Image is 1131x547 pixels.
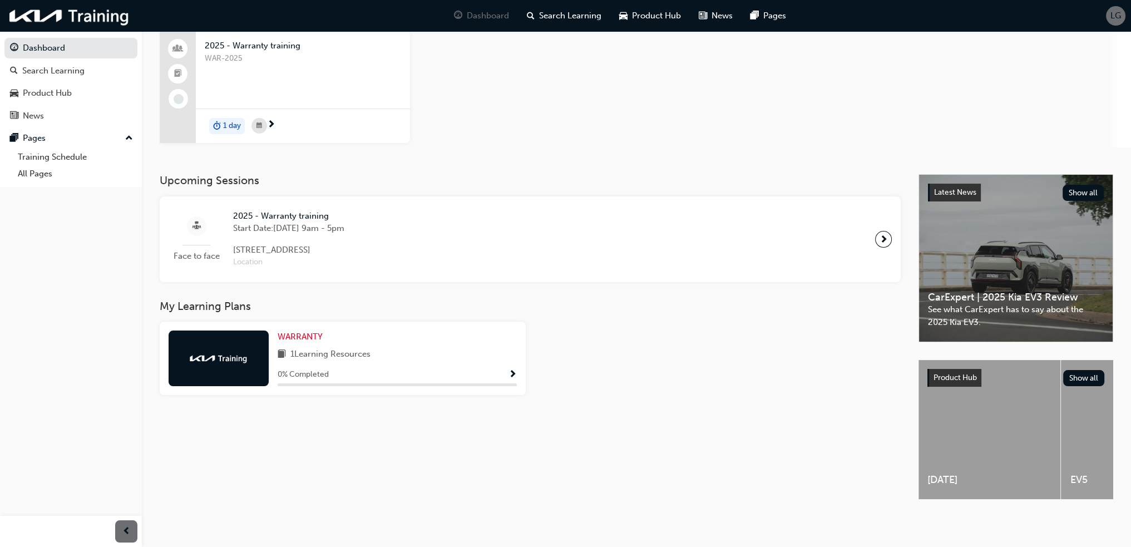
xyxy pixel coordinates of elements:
[23,110,44,122] div: News
[192,219,201,233] span: sessionType_FACE_TO_FACE-icon
[4,38,137,58] a: Dashboard
[205,40,401,52] span: 2025 - Warranty training
[267,120,275,130] span: next-icon
[169,250,224,263] span: Face to face
[213,119,221,134] span: duration-icon
[223,120,241,132] span: 1 day
[22,65,85,77] div: Search Learning
[4,128,137,149] button: Pages
[1063,185,1104,201] button: Show all
[125,131,133,146] span: up-icon
[13,165,137,183] a: All Pages
[880,231,888,247] span: next-icon
[518,4,610,27] a: search-iconSearch Learning
[467,9,509,22] span: Dashboard
[699,9,707,23] span: news-icon
[23,87,72,100] div: Product Hub
[918,360,1060,499] a: [DATE]
[6,4,134,27] img: kia-training
[508,368,517,382] button: Show Progress
[454,9,462,23] span: guage-icon
[23,132,46,145] div: Pages
[13,149,137,166] a: Training Schedule
[610,4,690,27] a: car-iconProduct Hub
[233,244,344,257] span: [STREET_ADDRESS]
[10,88,18,98] span: car-icon
[4,36,137,128] button: DashboardSearch LearningProduct HubNews
[934,373,977,382] span: Product Hub
[122,525,131,539] span: prev-icon
[278,348,286,362] span: book-icon
[527,9,535,23] span: search-icon
[750,9,759,23] span: pages-icon
[928,303,1104,328] span: See what CarExpert has to say about the 2025 Kia EV3.
[539,9,601,22] span: Search Learning
[10,134,18,144] span: pages-icon
[742,4,795,27] a: pages-iconPages
[10,43,18,53] span: guage-icon
[174,42,182,56] span: people-icon
[763,9,786,22] span: Pages
[934,188,976,197] span: Latest News
[445,4,518,27] a: guage-iconDashboard
[160,174,901,187] h3: Upcoming Sessions
[927,474,1051,486] span: [DATE]
[508,370,517,380] span: Show Progress
[278,368,329,381] span: 0 % Completed
[205,52,401,65] span: WAR-2025
[188,353,249,364] img: kia-training
[928,184,1104,201] a: Latest NewsShow all
[278,332,323,342] span: WARRANTY
[4,83,137,104] a: Product Hub
[278,331,327,343] a: WARRANTY
[712,9,733,22] span: News
[160,31,410,143] a: 2025 - Warranty trainingWAR-2025duration-icon1 day
[233,210,344,223] span: 2025 - Warranty training
[169,205,892,273] a: Face to face2025 - Warranty trainingStart Date:[DATE] 9am - 5pm[STREET_ADDRESS]Location
[927,369,1104,387] a: Product HubShow all
[160,300,901,313] h3: My Learning Plans
[4,61,137,81] a: Search Learning
[10,111,18,121] span: news-icon
[619,9,628,23] span: car-icon
[632,9,681,22] span: Product Hub
[174,94,184,104] span: learningRecordVerb_NONE-icon
[256,119,262,133] span: calendar-icon
[918,174,1113,342] a: Latest NewsShow allCarExpert | 2025 Kia EV3 ReviewSee what CarExpert has to say about the 2025 Ki...
[290,348,371,362] span: 1 Learning Resources
[690,4,742,27] a: news-iconNews
[233,256,344,269] span: Location
[174,67,182,81] span: booktick-icon
[1106,6,1125,26] button: LG
[1063,370,1105,386] button: Show all
[928,291,1104,304] span: CarExpert | 2025 Kia EV3 Review
[1110,9,1121,22] span: LG
[10,66,18,76] span: search-icon
[4,106,137,126] a: News
[233,222,344,235] span: Start Date: [DATE] 9am - 5pm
